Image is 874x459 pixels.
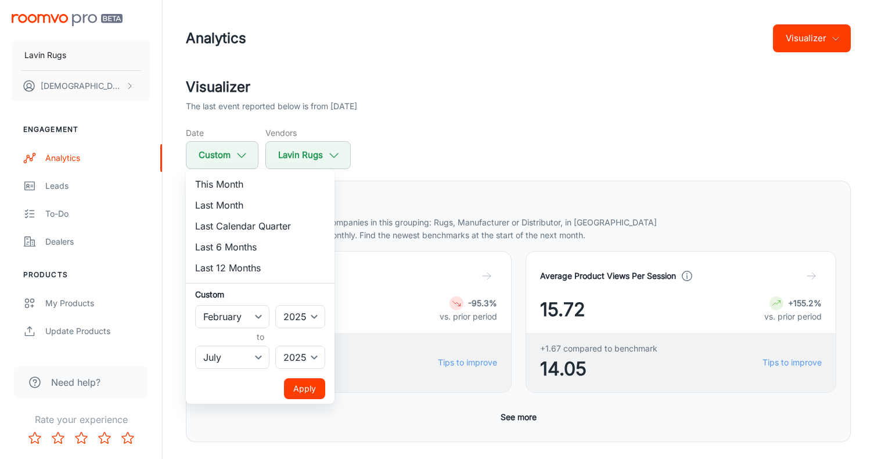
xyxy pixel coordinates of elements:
h6: to [197,331,323,343]
li: Last Month [186,195,335,216]
button: Apply [284,378,325,399]
li: Last 6 Months [186,236,335,257]
li: This Month [186,174,335,195]
li: Last Calendar Quarter [186,216,335,236]
h6: Custom [195,288,325,300]
li: Last 12 Months [186,257,335,278]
